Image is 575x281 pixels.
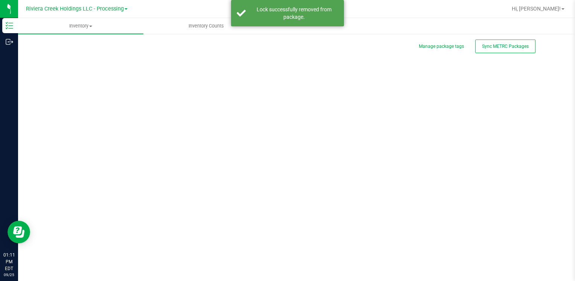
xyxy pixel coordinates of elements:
span: Inventory Counts [178,23,234,29]
span: Inventory [18,23,143,29]
div: Lock successfully removed from package. [250,6,338,21]
span: Sync METRC Packages [482,44,529,49]
a: Inventory Counts [143,18,269,34]
button: Sync METRC Packages [475,40,535,53]
iframe: Resource center [8,221,30,243]
inline-svg: Inventory [6,22,13,29]
span: Riviera Creek Holdings LLC - Processing [26,6,124,12]
p: 01:11 PM EDT [3,252,15,272]
button: Manage package tags [419,43,464,50]
p: 09/25 [3,272,15,278]
a: Inventory [18,18,143,34]
inline-svg: Outbound [6,38,13,46]
span: Hi, [PERSON_NAME]! [512,6,561,12]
